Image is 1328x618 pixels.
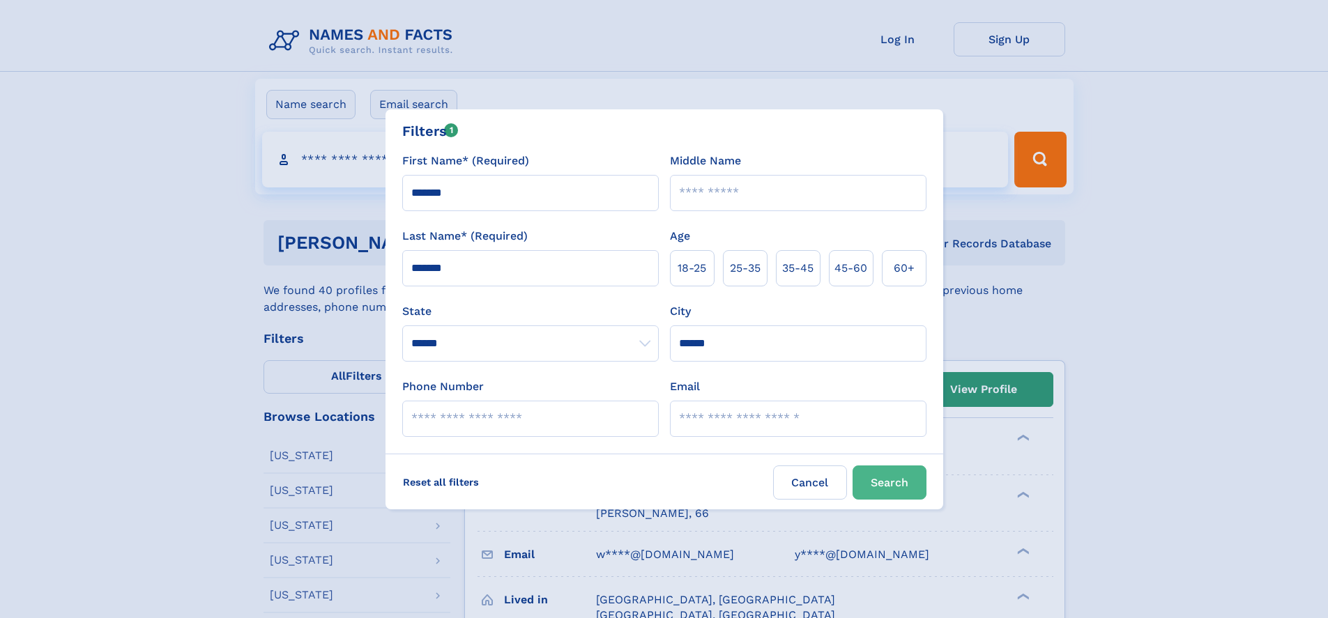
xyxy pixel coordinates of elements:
span: 60+ [894,260,915,277]
label: First Name* (Required) [402,153,529,169]
span: 25‑35 [730,260,761,277]
label: Age [670,228,690,245]
span: 35‑45 [782,260,814,277]
label: Reset all filters [394,465,488,499]
span: 45‑60 [834,260,867,277]
label: Cancel [773,465,847,500]
button: Search [853,465,926,500]
label: Middle Name [670,153,741,169]
span: 18‑25 [678,260,706,277]
label: Email [670,378,700,395]
label: Last Name* (Required) [402,228,528,245]
label: Phone Number [402,378,484,395]
label: City [670,303,691,320]
label: State [402,303,659,320]
div: Filters [402,121,459,141]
